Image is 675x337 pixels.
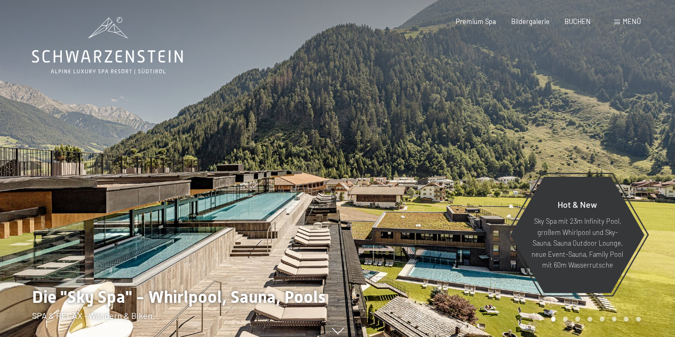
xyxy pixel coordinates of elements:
div: Carousel Page 8 [636,317,641,322]
div: Carousel Page 2 [563,317,568,322]
div: Carousel Page 6 [612,317,617,322]
p: Sky Spa mit 23m Infinity Pool, großem Whirlpool und Sky-Sauna, Sauna Outdoor Lounge, neue Event-S... [531,216,624,270]
span: Hot & New [558,199,597,209]
div: Carousel Pagination [547,317,641,322]
div: Carousel Page 7 [624,317,629,322]
a: BUCHEN [565,17,591,26]
div: Carousel Page 3 [575,317,580,322]
div: Carousel Page 1 (Current Slide) [551,317,556,322]
span: Menü [623,17,641,26]
div: Carousel Page 5 [600,317,605,322]
div: Carousel Page 4 [587,317,592,322]
a: Hot & New Sky Spa mit 23m Infinity Pool, großem Whirlpool und Sky-Sauna, Sauna Outdoor Lounge, ne... [510,176,645,294]
a: Bildergalerie [511,17,550,26]
a: Premium Spa [456,17,496,26]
